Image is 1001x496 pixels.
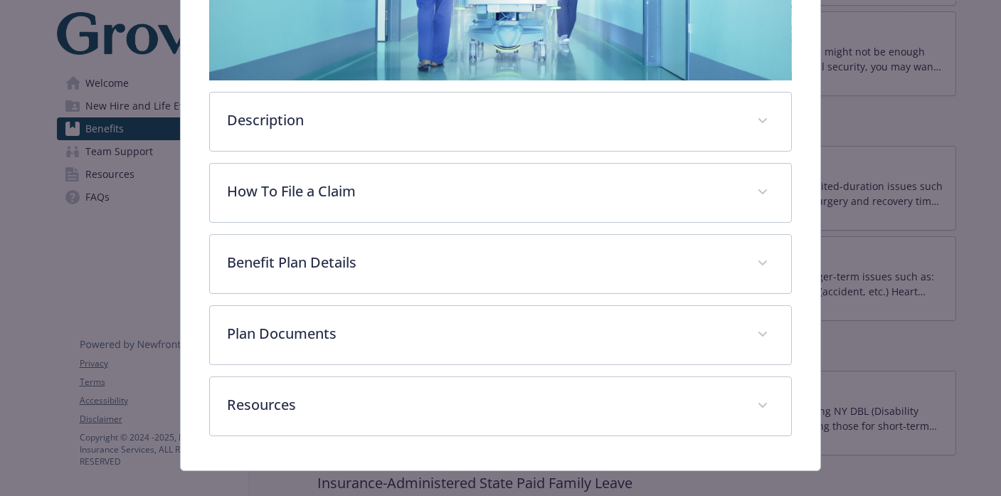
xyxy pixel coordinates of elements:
div: Resources [210,377,790,436]
div: Plan Documents [210,306,790,364]
div: How To File a Claim [210,164,790,222]
div: Benefit Plan Details [210,235,790,293]
p: Resources [227,394,739,416]
p: How To File a Claim [227,181,739,202]
p: Description [227,110,739,131]
p: Plan Documents [227,323,739,344]
div: Description [210,93,790,151]
p: Benefit Plan Details [227,252,739,273]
